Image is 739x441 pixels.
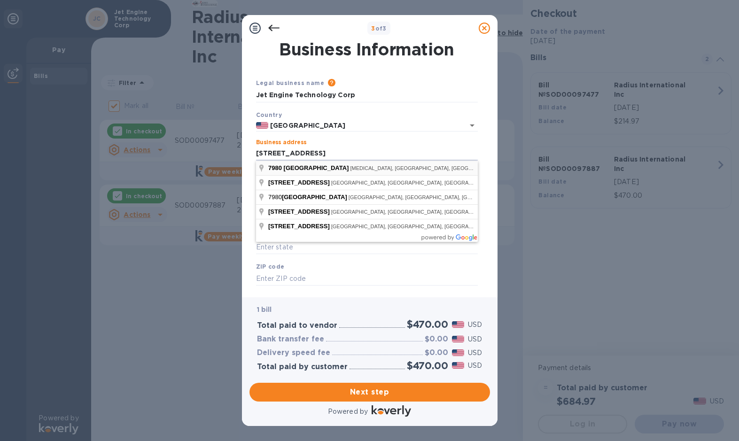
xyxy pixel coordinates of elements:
h3: Total paid by customer [257,363,348,371]
img: USD [452,362,465,369]
b: of 3 [371,25,387,32]
span: [GEOGRAPHIC_DATA], [GEOGRAPHIC_DATA], [GEOGRAPHIC_DATA] [349,194,516,200]
h2: $470.00 [407,318,448,330]
h2: $470.00 [407,360,448,371]
span: [GEOGRAPHIC_DATA] [282,193,347,201]
img: Logo [372,405,411,417]
p: USD [468,334,482,344]
input: Enter legal business name [256,88,478,102]
h3: Delivery speed fee [257,348,330,357]
h3: Bank transfer fee [257,335,324,344]
img: USD [452,349,465,356]
span: [MEDICAL_DATA], [GEOGRAPHIC_DATA], [GEOGRAPHIC_DATA] [350,165,505,171]
b: Legal business name [256,79,325,86]
span: [GEOGRAPHIC_DATA], [GEOGRAPHIC_DATA], [GEOGRAPHIC_DATA] [331,224,498,229]
button: Open [466,119,479,132]
b: ZIP code [256,263,285,270]
span: 7980 [268,164,282,171]
p: USD [468,361,482,371]
h3: $0.00 [425,348,448,357]
p: USD [468,320,482,330]
img: USD [452,336,465,342]
input: Enter address [256,147,478,161]
button: Next step [249,383,490,402]
span: [STREET_ADDRESS] [268,223,330,230]
input: Enter state [256,240,478,255]
h3: $0.00 [425,335,448,344]
img: US [256,122,269,129]
b: 1 bill [257,306,272,313]
span: [GEOGRAPHIC_DATA], [GEOGRAPHIC_DATA], [GEOGRAPHIC_DATA] [331,209,498,215]
img: USD [452,321,465,328]
h1: Business Information [254,39,480,59]
p: USD [468,348,482,358]
span: [GEOGRAPHIC_DATA] [284,164,349,171]
input: Enter ZIP code [256,271,478,286]
span: 3 [371,25,375,32]
span: Next step [257,387,482,398]
input: Select country [268,120,451,132]
b: Country [256,111,282,118]
label: Business address [256,140,306,146]
span: [STREET_ADDRESS] [268,208,330,215]
p: Powered by [328,407,368,417]
span: 7980 [268,193,349,201]
span: [GEOGRAPHIC_DATA], [GEOGRAPHIC_DATA], [GEOGRAPHIC_DATA] [331,180,498,186]
span: [STREET_ADDRESS] [268,179,330,186]
h3: Total paid to vendor [257,321,337,330]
